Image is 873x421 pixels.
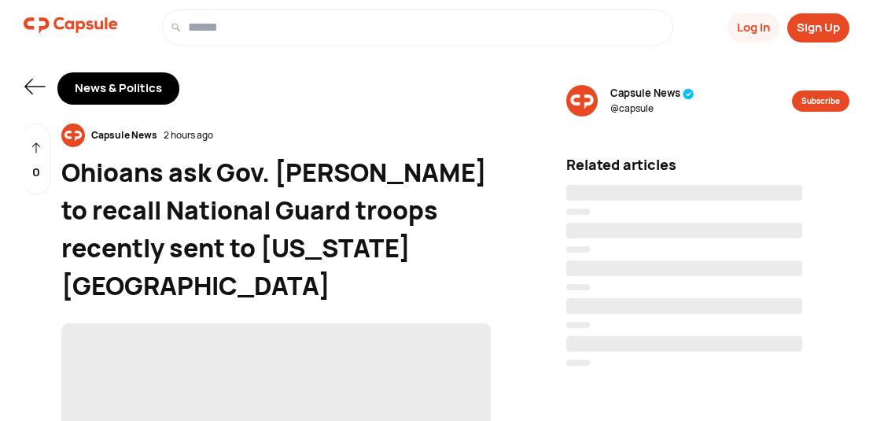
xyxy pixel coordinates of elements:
a: logo [24,9,118,46]
button: Sign Up [787,13,849,42]
p: 0 [32,164,40,182]
span: Capsule News [610,86,694,102]
img: logo [24,9,118,41]
button: Subscribe [792,90,849,112]
img: tick [683,88,694,100]
div: News & Politics [57,72,179,105]
span: ‌ [566,260,802,276]
span: ‌ [566,298,802,314]
span: ‌ [566,322,590,328]
div: 2 hours ago [164,128,213,142]
div: Related articles [566,154,849,175]
img: resizeImage [61,124,85,147]
span: ‌ [566,360,590,366]
span: ‌ [566,284,590,290]
span: ‌ [566,246,590,253]
div: Ohioans ask Gov. [PERSON_NAME] to recall National Guard troops recently sent to [US_STATE][GEOGRA... [61,153,491,305]
button: Log In [727,13,779,42]
span: ‌ [566,209,590,215]
span: ‌ [566,185,802,201]
img: resizeImage [566,85,598,116]
span: ‌ [566,336,802,352]
span: @ capsule [610,102,694,116]
div: Capsule News [85,128,164,142]
span: ‌ [566,223,802,238]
